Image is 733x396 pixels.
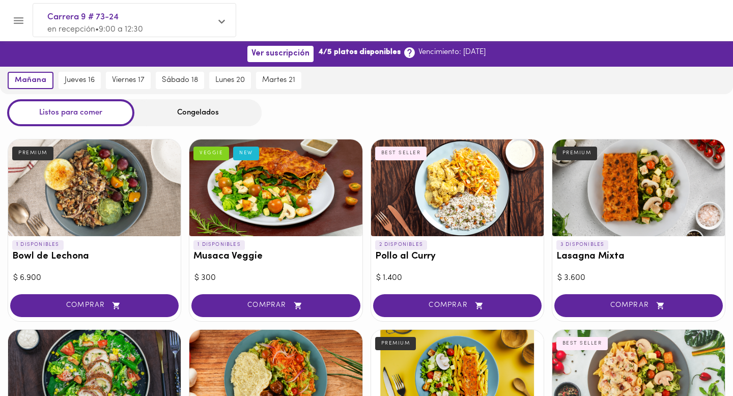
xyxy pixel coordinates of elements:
[557,272,720,284] div: $ 3.600
[59,72,101,89] button: jueves 16
[375,251,540,262] h3: Pollo al Curry
[15,76,46,85] span: mañana
[373,294,542,317] button: COMPRAR
[247,46,314,62] button: Ver suscripción
[375,240,428,249] p: 2 DISPONIBLES
[23,301,166,310] span: COMPRAR
[6,8,31,33] button: Menu
[556,251,721,262] h3: Lasagna Mixta
[215,76,245,85] span: lunes 20
[556,240,609,249] p: 3 DISPONIBLES
[256,72,301,89] button: martes 21
[8,139,181,236] div: Bowl de Lechona
[209,72,251,89] button: lunes 20
[386,301,529,310] span: COMPRAR
[189,139,362,236] div: Musaca Veggie
[65,76,95,85] span: jueves 16
[47,11,211,24] span: Carrera 9 # 73-24
[376,272,539,284] div: $ 1.400
[156,72,204,89] button: sábado 18
[554,294,723,317] button: COMPRAR
[106,72,151,89] button: viernes 17
[193,251,358,262] h3: Musaca Veggie
[12,251,177,262] h3: Bowl de Lechona
[47,25,143,34] span: en recepción • 9:00 a 12:30
[556,337,608,350] div: BEST SELLER
[567,301,710,310] span: COMPRAR
[418,47,486,58] p: Vencimiento: [DATE]
[7,99,134,126] div: Listos para comer
[552,139,725,236] div: Lasagna Mixta
[193,147,229,160] div: VEGGIE
[674,337,723,386] iframe: Messagebird Livechat Widget
[204,301,347,310] span: COMPRAR
[233,147,259,160] div: NEW
[319,47,401,58] b: 4/5 platos disponibles
[375,147,427,160] div: BEST SELLER
[556,147,598,160] div: PREMIUM
[371,139,544,236] div: Pollo al Curry
[12,240,64,249] p: 1 DISPONIBLES
[194,272,357,284] div: $ 300
[13,272,176,284] div: $ 6.900
[251,49,309,59] span: Ver suscripción
[193,240,245,249] p: 1 DISPONIBLES
[191,294,360,317] button: COMPRAR
[375,337,416,350] div: PREMIUM
[8,72,53,89] button: mañana
[112,76,145,85] span: viernes 17
[134,99,262,126] div: Congelados
[10,294,179,317] button: COMPRAR
[12,147,53,160] div: PREMIUM
[162,76,198,85] span: sábado 18
[262,76,295,85] span: martes 21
